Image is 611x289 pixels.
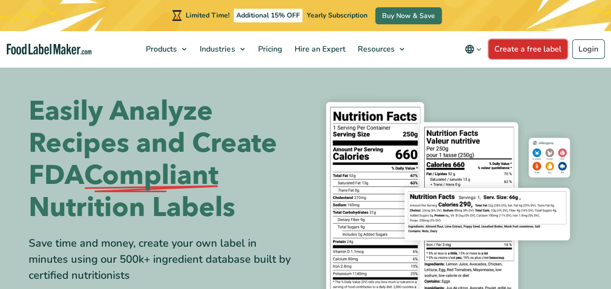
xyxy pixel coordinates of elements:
a: Hire an Expert [288,31,349,67]
h1: Easily Analyze Recipes and Create FDA Nutrition Labels [29,95,298,224]
span: Hire an Expert [291,44,346,54]
a: Pricing [252,31,286,67]
span: Pricing [255,44,283,54]
span: Compliant [84,160,218,192]
a: Resources [351,31,409,67]
a: Products [140,31,192,67]
a: Food Label Maker homepage [7,44,92,55]
span: Resources [354,44,395,54]
span: Limited Time! [186,11,229,20]
a: Login [572,39,605,59]
span: Industries [197,44,236,54]
a: Create a free label [489,39,567,59]
span: Products [143,44,178,54]
button: Change language [458,39,489,59]
span: Yearly Subscription [307,11,367,20]
a: Buy Now & Save [375,7,442,24]
div: Save time and money, create your own label in minutes using our 500k+ ingredient database built b... [29,235,298,284]
span: Additional 15% OFF [234,9,302,22]
a: Industries [194,31,249,67]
